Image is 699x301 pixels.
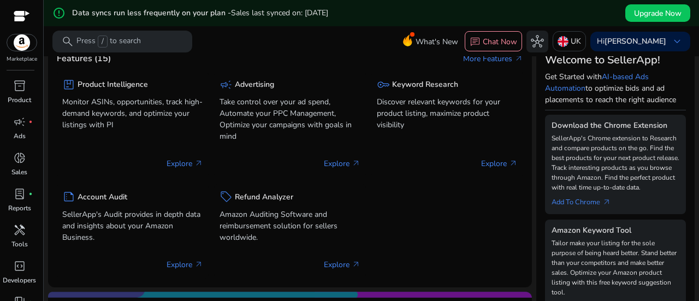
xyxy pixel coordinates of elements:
[465,31,522,52] button: chatChat Now
[552,226,679,235] h5: Amazon Keyword Tool
[558,36,568,47] img: uk.svg
[7,55,37,63] p: Marketplace
[552,238,679,297] p: Tailor make your listing for the sole purpose of being heard better. Stand better than your compe...
[28,120,33,124] span: fiber_manual_record
[194,159,203,168] span: arrow_outward
[78,193,127,202] h5: Account Audit
[597,38,666,45] p: Hi
[514,54,523,63] span: arrow_outward
[57,54,111,64] h4: Features (15)
[235,193,293,202] h5: Refund Analyzer
[167,259,203,270] p: Explore
[52,7,66,20] mat-icon: error_outline
[634,8,682,19] span: Upgrade Now
[13,187,26,200] span: lab_profile
[62,96,203,131] p: Monitor ASINs, opportunities, track high-demand keywords, and optimize your listings with PI
[220,190,233,203] span: sell
[416,32,458,51] span: What's New
[483,37,517,47] p: Chat Now
[13,79,26,92] span: inventory_2
[463,53,523,64] a: More Featuresarrow_outward
[545,71,686,105] p: Get Started with to optimize bids and ad placements to reach the right audience
[11,239,28,249] p: Tools
[470,37,481,48] span: chat
[13,151,26,164] span: donut_small
[13,115,26,128] span: campaign
[571,32,581,51] p: UK
[552,192,620,208] a: Add To Chrome
[377,78,390,91] span: key
[3,275,36,285] p: Developers
[28,192,33,196] span: fiber_manual_record
[231,8,328,18] span: Sales last synced on: [DATE]
[545,72,649,93] a: AI-based Ads Automation
[11,167,27,177] p: Sales
[98,36,108,48] span: /
[235,80,274,90] h5: Advertising
[392,80,458,90] h5: Keyword Research
[220,209,360,243] p: Amazon Auditing Software and reimbursement solution for sellers worldwide.
[220,78,233,91] span: campaign
[76,36,141,48] p: Press to search
[78,80,148,90] h5: Product Intelligence
[62,78,75,91] span: package
[7,34,37,51] img: amazon.svg
[324,158,360,169] p: Explore
[13,259,26,273] span: code_blocks
[531,35,544,48] span: hub
[352,260,360,269] span: arrow_outward
[72,9,328,18] h5: Data syncs run less frequently on your plan -
[14,131,26,141] p: Ads
[61,35,74,48] span: search
[8,203,31,213] p: Reports
[625,4,690,22] button: Upgrade Now
[62,190,75,203] span: summarize
[509,159,518,168] span: arrow_outward
[552,121,679,131] h5: Download the Chrome Extension
[194,260,203,269] span: arrow_outward
[8,95,31,105] p: Product
[545,54,686,67] h3: Welcome to SellerApp!
[352,159,360,168] span: arrow_outward
[377,96,518,131] p: Discover relevant keywords for your product listing, maximize product visibility
[605,36,666,46] b: [PERSON_NAME]
[62,209,203,243] p: SellerApp's Audit provides in depth data and insights about your Amazon Business.
[324,259,360,270] p: Explore
[602,198,611,206] span: arrow_outward
[13,223,26,237] span: handyman
[481,158,518,169] p: Explore
[220,96,360,142] p: Take control over your ad spend, Automate your PPC Management, Optimize your campaigns with goals...
[552,133,679,192] p: SellerApp's Chrome extension to Research and compare products on the go. Find the best products f...
[167,158,203,169] p: Explore
[671,35,684,48] span: keyboard_arrow_down
[526,31,548,52] button: hub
